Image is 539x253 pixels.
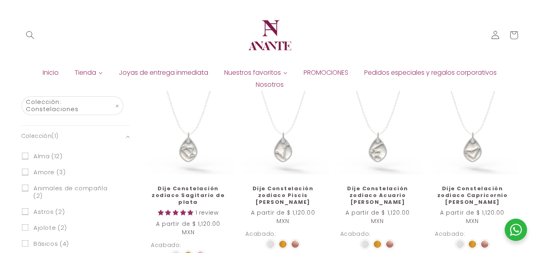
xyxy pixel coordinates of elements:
span: Colección: Constelaciones [22,97,123,115]
a: Colección: Constelaciones [21,97,124,115]
a: Dije Constelación zodiaco Acuario [PERSON_NAME] [340,185,415,206]
a: Nosotros [248,79,292,91]
span: Astros (2) [34,208,65,216]
span: Nuestros favoritos [224,68,281,77]
summary: Colección (1 seleccionado) [21,126,130,147]
img: Anante Joyería | Diseño en plata y oro [246,11,294,59]
span: Ajolote (2) [34,224,67,232]
a: Joyas de entrega inmediata [111,67,216,79]
a: Dije Constelación zodiaco Sagitario de plata [151,185,225,206]
a: Tienda [67,67,111,79]
a: PROMOCIONES [296,67,356,79]
summary: Búsqueda [21,26,39,44]
a: Anante Joyería | Diseño en plata y oro [243,8,297,62]
span: (1) [51,132,58,140]
span: Tienda [75,68,96,77]
span: Inicio [43,68,59,77]
a: Dije Constelación zodiaco Capricornio [PERSON_NAME] [435,185,509,206]
span: PROMOCIONES [304,68,348,77]
span: Colección [21,132,59,140]
a: Dije Constelación zodiaco Piscis [PERSON_NAME] [245,185,320,206]
span: Alma (12) [34,153,63,160]
span: Joyas de entrega inmediata [119,68,208,77]
span: Amore (3) [34,169,66,176]
span: Pedidos especiales y regalos corporativos [364,68,497,77]
span: Animales de compañía (2) [34,185,116,200]
span: Básicos (4) [34,240,69,248]
a: Pedidos especiales y regalos corporativos [356,67,505,79]
span: Nosotros [256,80,284,89]
a: Nuestros favoritos [216,67,296,79]
a: Inicio [35,67,67,79]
